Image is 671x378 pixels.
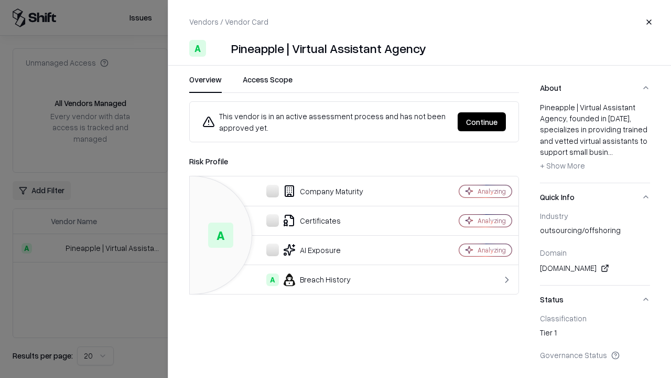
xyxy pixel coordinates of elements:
span: ... [608,147,613,156]
div: Industry [540,211,650,220]
div: A [266,274,279,286]
button: Quick Info [540,183,650,211]
div: Breach History [198,274,423,286]
span: + Show More [540,161,585,170]
div: Certificates [198,214,423,227]
div: Governance Status [540,350,650,360]
button: Access Scope [243,74,293,93]
div: Pineapple | Virtual Assistant Agency [231,40,426,57]
div: A [208,223,233,248]
div: [DOMAIN_NAME] [540,262,650,275]
div: Company Maturity [198,185,423,197]
div: Classification [540,313,650,323]
div: Tier 1 [540,327,650,342]
div: Quick Info [540,211,650,285]
button: Continue [458,112,506,131]
div: A [189,40,206,57]
div: Analyzing [478,216,506,225]
button: Status [540,286,650,313]
div: outsourcing/offshoring [540,225,650,239]
div: Analyzing [478,187,506,196]
div: About [540,102,650,183]
div: Risk Profile [189,155,519,167]
div: Analyzing [478,246,506,255]
img: Pineapple | Virtual Assistant Agency [210,40,227,57]
p: Vendors / Vendor Card [189,16,268,27]
button: About [540,74,650,102]
div: Pineapple | Virtual Assistant Agency, founded in [DATE], specializes in providing trained and vet... [540,102,650,174]
div: Domain [540,248,650,257]
div: This vendor is in an active assessment process and has not been approved yet. [202,110,449,133]
button: Overview [189,74,222,93]
button: + Show More [540,157,585,174]
div: AI Exposure [198,244,423,256]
